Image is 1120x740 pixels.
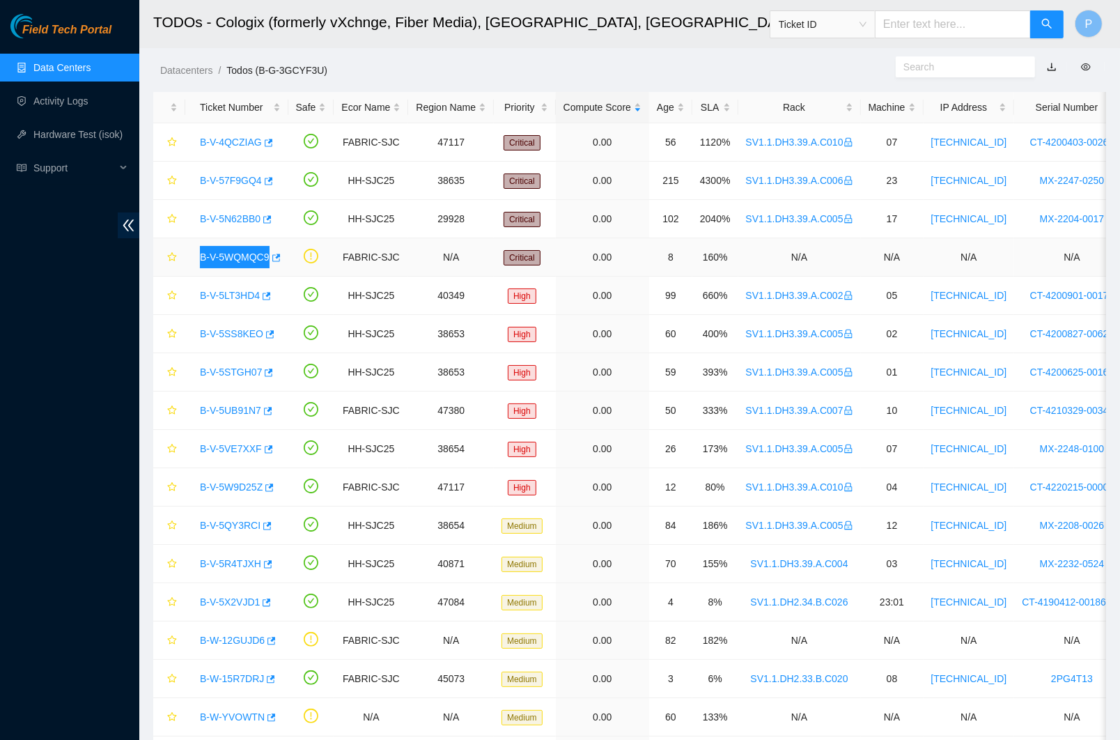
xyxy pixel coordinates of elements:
td: 0.00 [556,507,649,545]
td: 40349 [408,277,494,315]
a: B-V-5LT3HD4 [200,290,260,301]
a: MX-2232-0524 [1040,558,1105,569]
td: 08 [861,660,924,698]
span: exclamation-circle [304,249,318,263]
a: 2PG4T13 [1051,673,1093,684]
td: N/A [861,698,924,737]
button: star [161,706,178,728]
span: star [167,635,177,647]
a: MX-2248-0100 [1040,443,1105,454]
span: check-circle [304,555,318,570]
a: B-W-YVOWTN [200,711,265,723]
a: B-V-5SS8KEO [200,328,263,339]
td: 0.00 [556,660,649,698]
td: 133% [692,698,738,737]
a: [TECHNICAL_ID] [931,137,1007,148]
td: 215 [649,162,692,200]
td: 45073 [408,660,494,698]
span: star [167,176,177,187]
button: star [161,399,178,422]
td: 99 [649,277,692,315]
td: 05 [861,277,924,315]
td: 4 [649,583,692,622]
a: [TECHNICAL_ID] [931,673,1007,684]
span: Critical [504,174,540,189]
span: Medium [501,633,543,649]
a: [TECHNICAL_ID] [931,481,1007,493]
span: High [508,327,536,342]
span: Critical [504,250,540,265]
td: HH-SJC25 [334,545,408,583]
button: star [161,514,178,537]
td: N/A [738,622,861,660]
span: High [508,365,536,380]
td: HH-SJC25 [334,162,408,200]
a: [TECHNICAL_ID] [931,558,1007,569]
td: 0.00 [556,353,649,392]
button: P [1075,10,1103,38]
button: star [161,476,178,498]
td: 38635 [408,162,494,200]
td: 02 [861,315,924,353]
span: search [1041,18,1052,31]
span: read [17,163,26,173]
span: Medium [501,518,543,534]
a: Data Centers [33,62,91,73]
span: check-circle [304,364,318,378]
td: 333% [692,392,738,430]
span: Critical [504,135,540,151]
span: Medium [501,710,543,725]
td: 26 [649,430,692,468]
a: SV1.1.DH3.39.A.C005lock [746,328,853,339]
td: 173% [692,430,738,468]
span: High [508,480,536,495]
span: star [167,597,177,608]
a: MX-2247-0250 [1040,175,1105,186]
a: SV1.1.DH3.39.A.C004 [751,558,848,569]
td: 60 [649,698,692,737]
button: star [161,284,178,307]
td: N/A [408,238,494,277]
td: 38653 [408,315,494,353]
span: star [167,406,177,417]
td: 0.00 [556,583,649,622]
span: lock [843,406,853,415]
a: download [1047,61,1057,72]
td: 0.00 [556,200,649,238]
span: lock [843,137,853,147]
td: 0.00 [556,392,649,430]
span: High [508,288,536,304]
td: HH-SJC25 [334,353,408,392]
td: 0.00 [556,315,649,353]
td: 38654 [408,430,494,468]
td: N/A [924,698,1015,737]
td: N/A [334,698,408,737]
a: [TECHNICAL_ID] [931,405,1007,416]
span: check-circle [304,670,318,685]
td: N/A [924,622,1015,660]
td: 0.00 [556,698,649,737]
a: [TECHNICAL_ID] [931,328,1007,339]
td: HH-SJC25 [334,583,408,622]
span: check-circle [304,287,318,302]
td: 50 [649,392,692,430]
a: CT-4200625-00168 [1030,367,1114,378]
span: check-circle [304,594,318,608]
span: P [1085,15,1093,33]
span: star [167,712,177,723]
td: 01 [861,353,924,392]
td: 10 [861,392,924,430]
span: Ticket ID [779,14,866,35]
button: star [161,323,178,345]
a: SV1.1.DH2.33.B.C020 [751,673,848,684]
a: B-V-5X2VJD1 [200,596,260,608]
td: 0.00 [556,238,649,277]
span: star [167,559,177,570]
td: 47117 [408,468,494,507]
a: CT-4200403-00265 [1030,137,1114,148]
a: MX-2204-0017 [1040,213,1105,224]
a: [TECHNICAL_ID] [931,213,1007,224]
td: 38654 [408,507,494,545]
span: check-circle [304,479,318,493]
span: lock [843,291,853,300]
